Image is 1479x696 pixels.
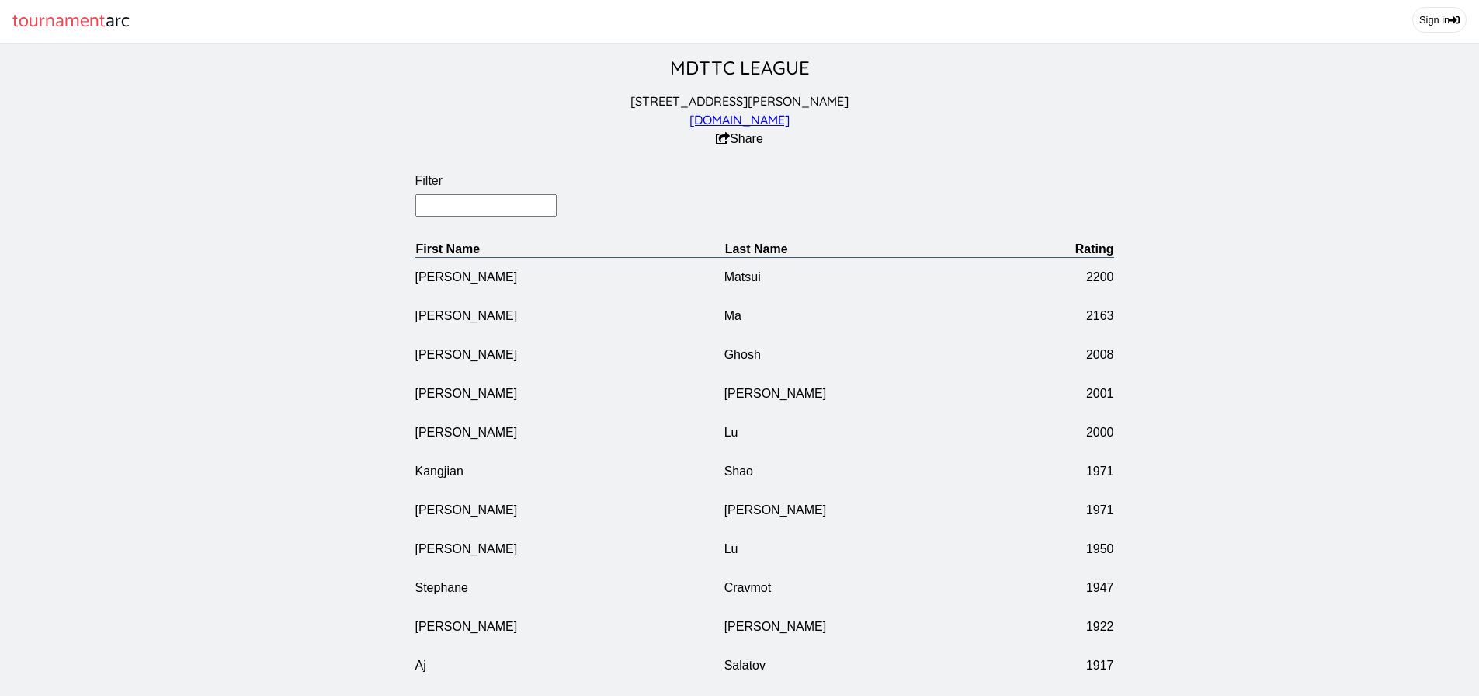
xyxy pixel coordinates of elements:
td: [PERSON_NAME] [724,607,1033,646]
td: 2008 [1033,336,1114,374]
a: [DOMAIN_NAME] [689,112,790,127]
td: [PERSON_NAME] [415,257,724,297]
td: Cravmot [724,569,1033,607]
th: Last Name [724,242,1033,258]
a: MDTTC LEAGUE [670,56,810,79]
td: 1971 [1033,452,1114,491]
label: Filter [415,174,1114,188]
td: 1971 [1033,491,1114,530]
td: Ma [724,297,1033,336]
td: 1947 [1033,569,1114,607]
td: 2200 [1033,257,1114,297]
td: Stephane [415,569,724,607]
td: Ghosh [724,336,1033,374]
span: arc [106,6,130,37]
td: [PERSON_NAME] [415,374,724,413]
a: Sign in [1412,7,1467,33]
td: [PERSON_NAME] [724,374,1033,413]
td: [PERSON_NAME] [415,607,724,646]
td: Lu [724,413,1033,452]
td: 1917 [1033,646,1114,685]
td: 2001 [1033,374,1114,413]
th: First Name [415,242,724,258]
td: 2000 [1033,413,1114,452]
td: Lu [724,530,1033,569]
td: 1922 [1033,607,1114,646]
td: [PERSON_NAME] [724,491,1033,530]
th: Rating [1033,242,1114,258]
td: Kangjian [415,452,724,491]
td: Salatov [724,646,1033,685]
td: [PERSON_NAME] [415,336,724,374]
td: [PERSON_NAME] [415,297,724,336]
td: [PERSON_NAME] [415,413,724,452]
td: [PERSON_NAME] [415,491,724,530]
td: Shao [724,452,1033,491]
button: Share [716,132,763,146]
td: Aj [415,646,724,685]
td: 1950 [1033,530,1114,569]
span: tournament [12,6,106,37]
td: [PERSON_NAME] [415,530,724,569]
td: 2163 [1033,297,1114,336]
a: tournamentarc [12,6,130,37]
td: Matsui [724,257,1033,297]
